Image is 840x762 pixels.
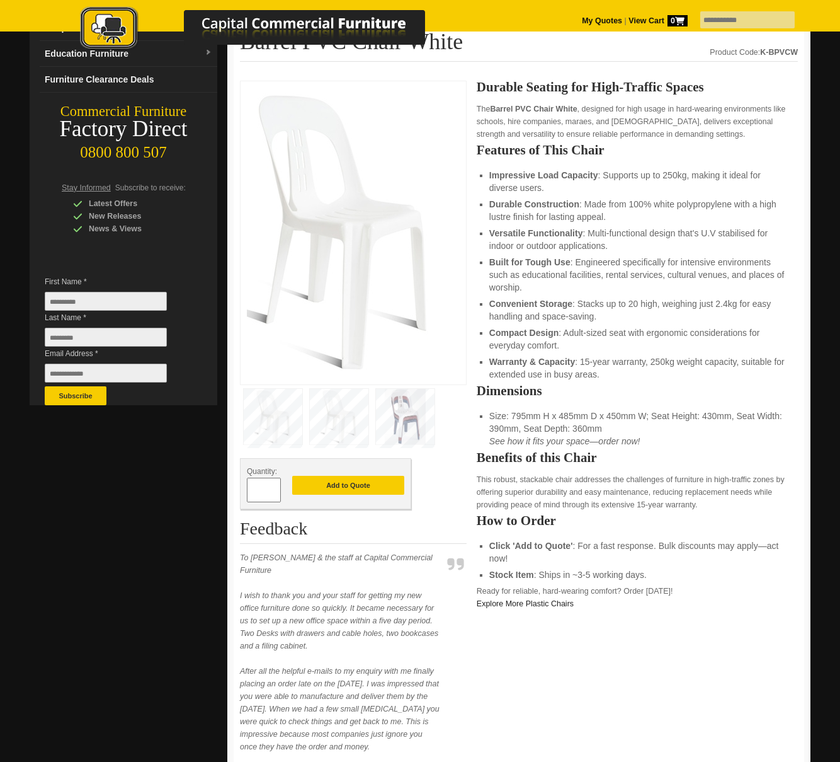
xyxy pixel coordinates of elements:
h2: Dimensions [477,384,798,397]
strong: Warranty & Capacity [489,357,575,367]
a: Education Furnituredropdown [40,41,217,67]
h1: Barrel PVC Chair White [240,30,798,62]
strong: Click 'Add to Quote' [489,541,573,551]
a: View Cart0 [627,16,688,25]
img: White Barrel PVC Chair, stackable, durable, 250kg capacity, ideal for NZ churches, Maraes, event ... [247,88,436,374]
p: This robust, stackable chair addresses the challenges of furniture in high-traffic zones by offer... [477,473,798,511]
li: : Ships in ~3-5 working days. [489,569,785,581]
li: : Stacks up to 20 high, weighing just 2.4kg for easy handling and space-saving. [489,297,785,323]
span: Last Name * [45,311,186,324]
h2: Benefits of this Chair [477,451,798,464]
h2: Feedback [240,519,467,544]
strong: Barrel PVC Chair White [490,105,577,113]
div: News & Views [73,222,193,235]
input: Last Name * [45,328,167,347]
strong: Built for Tough Use [489,257,570,267]
div: 0800 800 507 [30,137,217,161]
div: Product Code: [710,46,798,59]
li: Size: 795mm H x 485mm D x 450mm W; Seat Height: 430mm, Seat Width: 390mm, Seat Depth: 360mm [489,410,785,447]
em: See how it fits your space—order now! [489,436,640,446]
h2: How to Order [477,514,798,527]
strong: Durable Construction [489,199,579,209]
div: Commercial Furniture [30,103,217,120]
li: : Made from 100% white polypropylene with a high lustre finish for lasting appeal. [489,198,785,223]
strong: View Cart [628,16,688,25]
a: Capital Commercial Furniture Logo [45,6,486,56]
div: New Releases [73,210,193,222]
li: : Multi-functional design that's U.V stabilised for indoor or outdoor applications. [489,227,785,252]
img: Capital Commercial Furniture Logo [45,6,486,52]
h2: Durable Seating for High-Traffic Spaces [477,81,798,93]
p: Ready for reliable, hard-wearing comfort? Order [DATE]! [477,585,798,610]
span: 0 [667,15,688,26]
strong: Versatile Functionality [489,228,583,238]
p: The , designed for high usage in hard-wearing environments like schools, hire companies, maraes, ... [477,103,798,141]
strong: Compact Design [489,328,559,338]
span: First Name * [45,275,186,288]
li: : Adult-sized seat with ergonomic considerations for everyday comfort. [489,326,785,352]
strong: Convenient Storage [489,299,572,309]
button: Add to Quote [292,476,404,495]
button: Subscribe [45,386,106,405]
li: : 15-year warranty, 250kg weight capacity, suitable for extended use in busy areas. [489,355,785,381]
strong: Stock Item [489,570,534,580]
span: Quantity: [247,467,277,476]
h2: Features of This Chair [477,144,798,156]
div: Factory Direct [30,120,217,138]
li: : Supports up to 250kg, making it ideal for diverse users. [489,169,785,194]
a: My Quotes [582,16,622,25]
span: Subscribe to receive: [115,183,186,192]
input: First Name * [45,292,167,311]
li: : For a fast response. Bulk discounts may apply—act now! [489,540,785,565]
div: Latest Offers [73,197,193,210]
strong: Impressive Load Capacity [489,170,598,180]
input: Email Address * [45,364,167,383]
span: Email Address * [45,347,186,360]
span: Stay Informed [62,183,111,192]
a: Explore More Plastic Chairs [477,599,574,608]
strong: K-BPVCW [760,48,798,57]
a: Furniture Clearance Deals [40,67,217,93]
li: : Engineered specifically for intensive environments such as educational facilities, rental servi... [489,256,785,294]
